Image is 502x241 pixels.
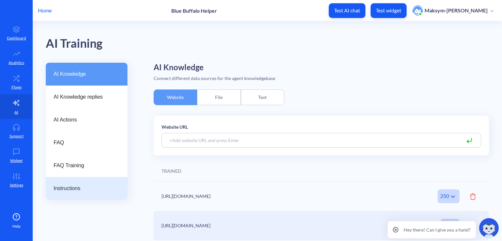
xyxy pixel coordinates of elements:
a: AI Knowledge replies [46,86,127,108]
p: Flows [11,84,22,90]
span: AI Actions [54,116,114,124]
img: user photo [412,5,423,16]
div: Text [241,89,284,105]
p: Test AI chat [334,7,360,14]
div: File [197,89,241,105]
button: Test AI chat [329,3,365,18]
div: AI Training [46,34,103,53]
span: Instructions [54,185,114,192]
p: Maksym-[PERSON_NAME] [425,7,488,14]
span: FAQ Training [54,162,114,169]
div: Website [154,89,197,105]
a: Instructions [46,177,127,200]
p: Settings [10,182,23,188]
div: Connect different data sources for the agent knowledgebase [154,75,489,82]
span: AI Knowledge [54,70,114,78]
div: TRAINED [161,168,181,174]
a: AI Knowledge [46,63,127,86]
span: Help [12,223,21,229]
input: +Add website URL and press Enter [161,133,481,148]
a: FAQ Training [46,154,127,177]
div: [URL][DOMAIN_NAME] [161,222,411,229]
a: AI Actions [46,108,127,131]
p: Website URL [161,123,481,130]
h2: AI Knowledge [154,63,489,72]
p: Hey there! Can I give you a hand? [404,226,471,233]
img: copilot-icon.svg [479,218,499,238]
p: AI [14,109,18,115]
a: FAQ [46,131,127,154]
p: Dashboard [7,35,26,41]
button: Test widget [371,3,407,18]
p: Blue Buffalo Helper [171,8,217,14]
p: Support [9,133,24,139]
span: AI Knowledge replies [54,93,114,101]
div: 250 [438,189,460,203]
p: Home [38,7,52,14]
p: Widget [10,158,23,164]
button: user photoMaksym-[PERSON_NAME] [409,5,497,16]
span: FAQ [54,139,114,147]
p: Analytics [8,60,24,66]
p: Test widget [376,7,401,14]
div: [URL][DOMAIN_NAME] [161,193,411,200]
